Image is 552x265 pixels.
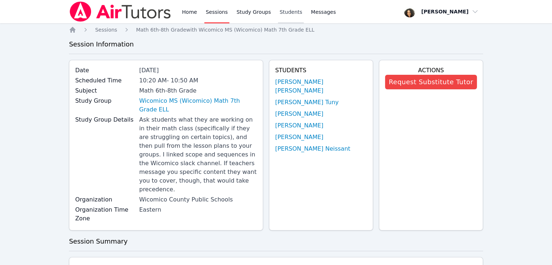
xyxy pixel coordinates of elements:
div: Eastern [139,205,257,214]
img: Air Tutors [69,1,172,22]
label: Study Group Details [75,115,135,124]
label: Scheduled Time [75,76,135,85]
a: Wicomico MS (Wicomico) Math 7th Grade ELL [139,97,257,114]
h4: Students [275,66,367,75]
a: [PERSON_NAME] Neissant [275,144,350,153]
a: [PERSON_NAME] [275,133,323,142]
label: Organization Time Zone [75,205,135,223]
span: Messages [311,8,336,16]
div: [DATE] [139,66,257,75]
div: Ask students what they are working on in their math class (specifically if they are struggling on... [139,115,257,194]
button: Request Substitute Tutor [385,75,477,89]
a: [PERSON_NAME] [275,121,323,130]
span: Math 6th-8th Grade with Wicomico MS (Wicomico) Math 7th Grade ELL [136,27,314,33]
label: Date [75,66,135,75]
a: [PERSON_NAME] [PERSON_NAME] [275,78,367,95]
h4: Actions [385,66,477,75]
h3: Session Summary [69,236,483,246]
a: [PERSON_NAME] [275,110,323,118]
div: 10:20 AM - 10:50 AM [139,76,257,85]
a: Math 6th-8th Gradewith Wicomico MS (Wicomico) Math 7th Grade ELL [136,26,314,33]
label: Subject [75,86,135,95]
a: [PERSON_NAME] Tuny [275,98,339,107]
div: Wicomico County Public Schools [139,195,257,204]
label: Organization [75,195,135,204]
span: Sessions [95,27,117,33]
div: Math 6th-8th Grade [139,86,257,95]
label: Study Group [75,97,135,105]
h3: Session Information [69,39,483,49]
nav: Breadcrumb [69,26,483,33]
a: Sessions [95,26,117,33]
